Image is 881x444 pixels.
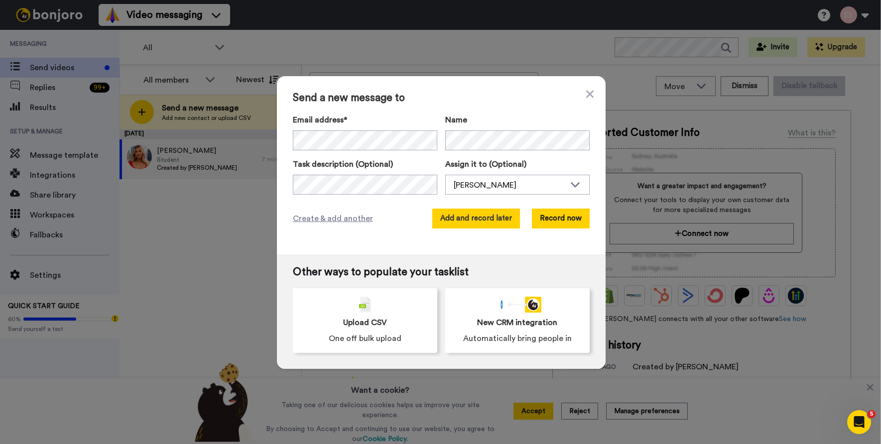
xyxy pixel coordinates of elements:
[293,114,437,126] label: Email address*
[359,297,371,313] img: csv-grey.png
[454,179,565,191] div: [PERSON_NAME]
[293,213,373,224] span: Create & add another
[293,92,590,104] span: Send a new message to
[329,333,401,344] span: One off bulk upload
[463,333,572,344] span: Automatically bring people in
[293,158,437,170] label: Task description (Optional)
[494,297,541,313] div: animation
[293,266,590,278] span: Other ways to populate your tasklist
[343,317,387,329] span: Upload CSV
[432,209,520,228] button: Add and record later
[868,410,876,418] span: 5
[445,114,467,126] span: Name
[847,410,871,434] iframe: Intercom live chat
[445,158,590,170] label: Assign it to (Optional)
[477,317,557,329] span: New CRM integration
[532,209,590,228] button: Record now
